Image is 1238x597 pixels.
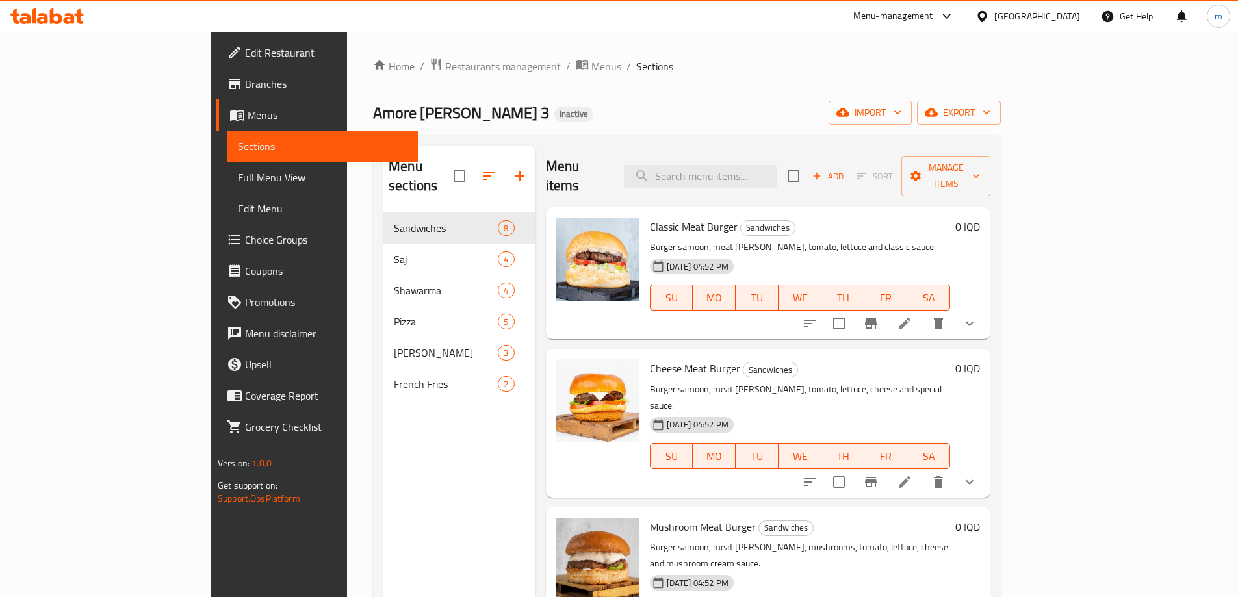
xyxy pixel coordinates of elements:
[218,477,277,494] span: Get support on:
[784,447,816,466] span: WE
[693,285,736,311] button: MO
[741,447,773,466] span: TU
[650,517,756,537] span: Mushroom Meat Burger
[216,99,418,131] a: Menus
[238,138,407,154] span: Sections
[245,325,407,341] span: Menu disclaimer
[698,288,730,307] span: MO
[394,345,498,361] span: [PERSON_NAME]
[394,251,498,267] span: Saj
[216,380,418,411] a: Coverage Report
[662,577,734,589] span: [DATE] 04:52 PM
[662,418,734,431] span: [DATE] 04:52 PM
[227,193,418,224] a: Edit Menu
[624,165,777,188] input: search
[216,224,418,255] a: Choice Groups
[741,288,773,307] span: TU
[650,443,693,469] button: SU
[383,212,535,244] div: Sandwiches8
[245,419,407,435] span: Grocery Checklist
[736,443,779,469] button: TU
[566,58,571,74] li: /
[955,359,980,377] h6: 0 IQD
[870,447,902,466] span: FR
[216,255,418,286] a: Coupons
[650,539,950,572] p: Burger samoon, meat [PERSON_NAME], mushrooms, tomato, lettuce, cheese and mushroom cream sauce.
[394,314,498,329] div: Pizza
[907,443,950,469] button: SA
[498,220,514,236] div: items
[821,443,864,469] button: TH
[383,337,535,368] div: [PERSON_NAME]3
[917,101,1001,125] button: export
[923,466,954,498] button: delete
[238,201,407,216] span: Edit Menu
[473,160,504,192] span: Sort sections
[218,455,250,472] span: Version:
[962,316,977,331] svg: Show Choices
[498,222,513,235] span: 8
[650,285,693,311] button: SU
[855,466,886,498] button: Branch-specific-item
[743,362,798,377] div: Sandwiches
[498,345,514,361] div: items
[373,58,1001,75] nav: breadcrumb
[446,162,473,190] span: Select all sections
[650,217,738,236] span: Classic Meat Burger
[218,490,300,507] a: Support.OpsPlatform
[743,362,797,377] span: Sandwiches
[855,308,886,339] button: Branch-specific-item
[248,107,407,123] span: Menus
[901,156,990,196] button: Manage items
[227,162,418,193] a: Full Menu View
[912,160,980,192] span: Manage items
[955,218,980,236] h6: 0 IQD
[954,466,985,498] button: show more
[693,443,736,469] button: MO
[907,285,950,311] button: SA
[238,170,407,185] span: Full Menu View
[662,260,734,273] span: [DATE] 04:52 PM
[498,285,513,297] span: 4
[736,285,779,311] button: TU
[383,244,535,275] div: Saj4
[216,286,418,318] a: Promotions
[897,474,912,490] a: Edit menu item
[912,288,945,307] span: SA
[759,520,813,535] span: Sandwiches
[389,157,453,196] h2: Menu sections
[394,220,498,236] span: Sandwiches
[216,318,418,349] a: Menu disclaimer
[504,160,535,192] button: Add section
[923,308,954,339] button: delete
[741,220,795,235] span: Sandwiches
[636,58,673,74] span: Sections
[245,263,407,279] span: Coupons
[912,447,945,466] span: SA
[554,107,593,122] div: Inactive
[650,381,950,414] p: Burger samoon, meat [PERSON_NAME], tomato, lettuce, cheese and special sauce.
[498,314,514,329] div: items
[825,310,853,337] span: Select to update
[807,166,849,186] span: Add item
[445,58,561,74] span: Restaurants management
[650,359,740,378] span: Cheese Meat Burger
[955,518,980,536] h6: 0 IQD
[498,253,513,266] span: 4
[394,283,498,298] span: Shawarma
[758,520,814,536] div: Sandwiches
[394,376,498,392] span: French Fries
[251,455,272,472] span: 1.0.0
[420,58,424,74] li: /
[546,157,609,196] h2: Menu items
[576,58,621,75] a: Menus
[870,288,902,307] span: FR
[245,388,407,403] span: Coverage Report
[827,288,859,307] span: TH
[794,466,825,498] button: sort-choices
[498,376,514,392] div: items
[656,288,688,307] span: SU
[556,359,639,442] img: Cheese Meat Burger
